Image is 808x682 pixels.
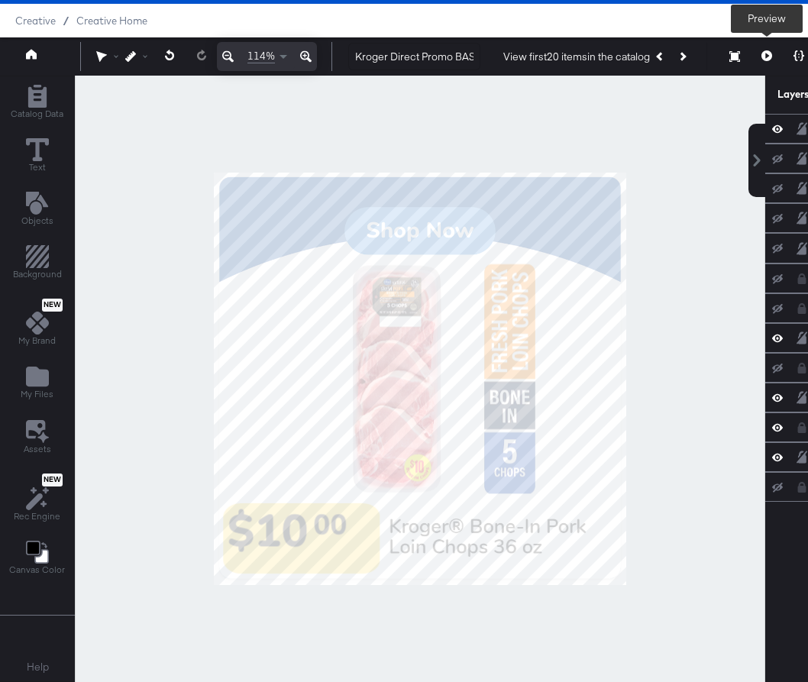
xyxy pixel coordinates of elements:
a: Creative Home [76,15,147,27]
span: My Brand [18,335,56,347]
div: View first 20 items in the catalog [503,50,650,64]
span: Objects [21,215,53,227]
button: NewRec Engine [5,470,69,527]
span: Rec Engine [14,510,60,522]
button: Assets [15,415,60,460]
span: 114% [247,49,275,63]
span: My Files [21,388,53,400]
button: Previous Product [650,43,671,70]
span: Creative [15,15,56,27]
span: New [42,475,63,485]
button: Add Files [11,362,63,406]
button: Add Rectangle [2,81,73,124]
span: / [56,15,76,27]
button: NewMy Brand [9,296,65,352]
button: Add Rectangle [4,242,71,286]
span: Catalog Data [11,108,63,120]
span: Background [13,268,62,280]
button: Next Product [671,43,693,70]
button: Text [17,134,58,178]
button: Add Text [12,188,63,231]
a: Help [27,660,49,674]
span: Assets [24,443,51,455]
span: Canvas Color [9,564,65,576]
span: Text [29,161,46,173]
button: Help [16,654,60,681]
span: New [42,300,63,310]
